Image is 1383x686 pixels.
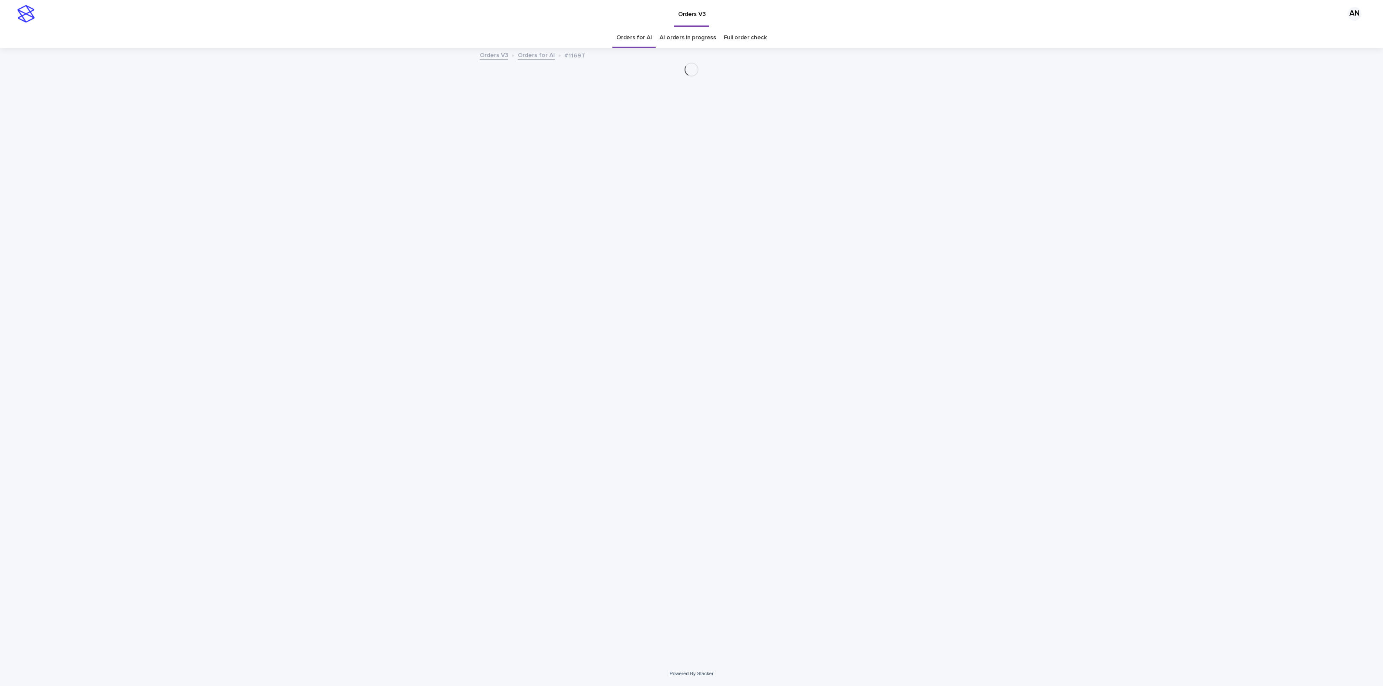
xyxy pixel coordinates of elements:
[480,50,508,60] a: Orders V3
[1348,7,1361,21] div: AN
[518,50,555,60] a: Orders for AI
[660,28,716,48] a: AI orders in progress
[564,50,585,60] p: #1169T
[17,5,35,22] img: stacker-logo-s-only.png
[616,28,652,48] a: Orders for AI
[724,28,767,48] a: Full order check
[669,671,713,676] a: Powered By Stacker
